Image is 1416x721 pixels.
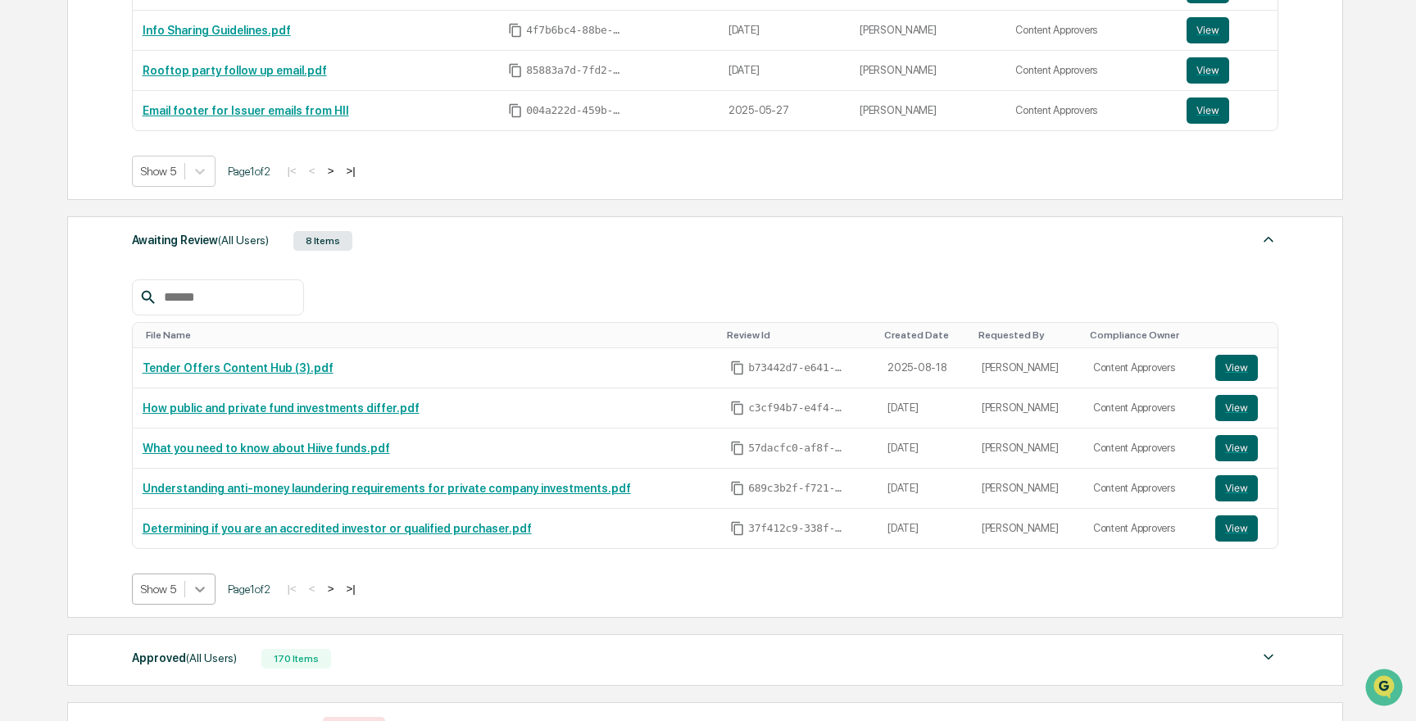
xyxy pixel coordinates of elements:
[972,388,1083,429] td: [PERSON_NAME]
[1215,515,1268,542] a: View
[1083,469,1205,509] td: Content Approvers
[730,360,745,375] span: Copy Id
[135,206,203,223] span: Attestations
[1219,329,1271,341] div: Toggle SortBy
[1187,17,1268,43] a: View
[850,91,1005,130] td: [PERSON_NAME]
[526,64,624,77] span: 85883a7d-7fd2-4cd4-b378-91117a66d63a
[218,234,269,247] span: (All Users)
[1187,17,1229,43] button: View
[1083,348,1205,388] td: Content Approvers
[1005,11,1177,51] td: Content Approvers
[228,583,270,596] span: Page 1 of 2
[1005,91,1177,130] td: Content Approvers
[1187,57,1268,84] a: View
[33,238,103,254] span: Data Lookup
[323,164,339,178] button: >
[508,23,523,38] span: Copy Id
[972,469,1083,509] td: [PERSON_NAME]
[748,401,846,415] span: c3cf94b7-e4f4-4a11-bdb7-54460614abdc
[1259,647,1278,667] img: caret
[341,164,360,178] button: >|
[304,582,320,596] button: <
[1083,388,1205,429] td: Content Approvers
[1083,429,1205,469] td: Content Approvers
[43,75,270,92] input: Clear
[972,509,1083,548] td: [PERSON_NAME]
[978,329,1077,341] div: Toggle SortBy
[116,277,198,290] a: Powered byPylon
[10,231,110,261] a: 🔎Data Lookup
[228,165,270,178] span: Page 1 of 2
[16,239,29,252] div: 🔎
[884,329,965,341] div: Toggle SortBy
[719,51,850,91] td: [DATE]
[56,125,269,142] div: Start new chat
[112,200,210,229] a: 🗄️Attestations
[261,649,331,669] div: 170 Items
[56,142,207,155] div: We're available if you need us!
[1259,229,1278,249] img: caret
[1215,395,1268,421] a: View
[1215,475,1268,501] a: View
[719,11,850,51] td: [DATE]
[972,348,1083,388] td: [PERSON_NAME]
[730,441,745,456] span: Copy Id
[526,24,624,37] span: 4f7b6bc4-88be-4ca2-a522-de18f03e4b40
[143,361,334,374] a: Tender Offers Content Hub (3).pdf
[304,164,320,178] button: <
[1187,57,1229,84] button: View
[748,522,846,535] span: 37f412c9-338f-42cb-99a2-e0de738d2756
[1187,97,1268,124] a: View
[10,200,112,229] a: 🖐️Preclearance
[1215,355,1258,381] button: View
[341,582,360,596] button: >|
[878,388,972,429] td: [DATE]
[1090,329,1199,341] div: Toggle SortBy
[1215,435,1258,461] button: View
[16,208,29,221] div: 🖐️
[143,64,327,77] a: Rooftop party follow up email.pdf
[878,429,972,469] td: [DATE]
[143,104,349,117] a: Email footer for Issuer emails from HII
[1083,509,1205,548] td: Content Approvers
[748,442,846,455] span: 57dacfc0-af8f-40ac-b1d4-848c6e3b2a1b
[33,206,106,223] span: Preclearance
[143,522,532,535] a: Determining if you are an accredited investor or qualified purchaser.pdf
[132,647,237,669] div: Approved
[119,208,132,221] div: 🗄️
[1005,51,1177,91] td: Content Approvers
[323,582,339,596] button: >
[186,651,237,664] span: (All Users)
[279,130,298,150] button: Start new chat
[283,164,302,178] button: |<
[878,469,972,509] td: [DATE]
[1187,97,1229,124] button: View
[1215,515,1258,542] button: View
[850,51,1005,91] td: [PERSON_NAME]
[878,348,972,388] td: 2025-08-18
[1364,667,1408,711] iframe: Open customer support
[508,63,523,78] span: Copy Id
[16,125,46,155] img: 1746055101610-c473b297-6a78-478c-a979-82029cc54cd1
[972,429,1083,469] td: [PERSON_NAME]
[163,278,198,290] span: Pylon
[143,442,390,455] a: What you need to know about Hiive funds.pdf
[143,401,420,415] a: How public and private fund investments differ.pdf
[132,229,269,251] div: Awaiting Review
[730,481,745,496] span: Copy Id
[143,24,291,37] a: Info Sharing Guidelines.pdf
[719,91,850,130] td: 2025-05-27
[293,231,352,251] div: 8 Items
[16,34,298,61] p: How can we help?
[283,582,302,596] button: |<
[143,482,631,495] a: Understanding anti-money laundering requirements for private company investments.pdf
[1215,435,1268,461] a: View
[1215,475,1258,501] button: View
[878,509,972,548] td: [DATE]
[1215,355,1268,381] a: View
[1215,395,1258,421] button: View
[730,401,745,415] span: Copy Id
